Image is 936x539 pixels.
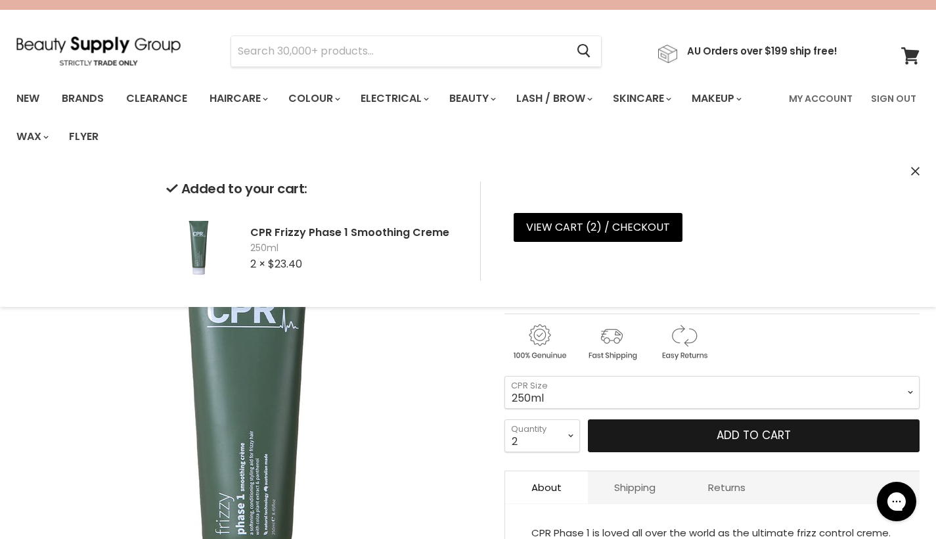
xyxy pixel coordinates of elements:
a: Wax [7,123,56,151]
a: Beauty [439,85,504,112]
img: genuine.gif [504,322,574,362]
a: Brands [52,85,114,112]
a: Colour [279,85,348,112]
h2: CPR Frizzy Phase 1 Smoothing Creme [250,225,459,239]
a: Haircare [200,85,276,112]
a: Lash / Brow [506,85,600,112]
ul: Main menu [7,80,781,156]
span: 2 × [250,256,265,271]
a: Sign Out [863,85,924,112]
button: Add to cart [588,419,920,452]
iframe: Gorgias live chat messenger [870,477,923,526]
a: Electrical [351,85,437,112]
button: Search [566,36,601,66]
a: About [505,471,588,504]
h2: Added to your cart: [166,181,459,197]
a: New [7,85,49,112]
a: View cart (2) / Checkout [514,213,682,242]
select: Quantity [504,419,580,452]
span: 250ml [250,242,459,255]
form: Product [231,35,602,67]
img: CPR Frizzy Phase 1 Smoothing Creme [166,215,232,281]
a: Shipping [588,471,682,504]
a: Makeup [682,85,749,112]
a: Skincare [603,85,679,112]
img: returns.gif [649,322,719,362]
span: 2 [591,220,596,235]
a: Clearance [116,85,197,112]
button: Close [911,165,920,179]
a: Flyer [59,123,108,151]
span: $23.40 [268,256,302,271]
a: My Account [781,85,860,112]
input: Search [231,36,566,66]
img: shipping.gif [577,322,646,362]
a: Returns [682,471,772,504]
